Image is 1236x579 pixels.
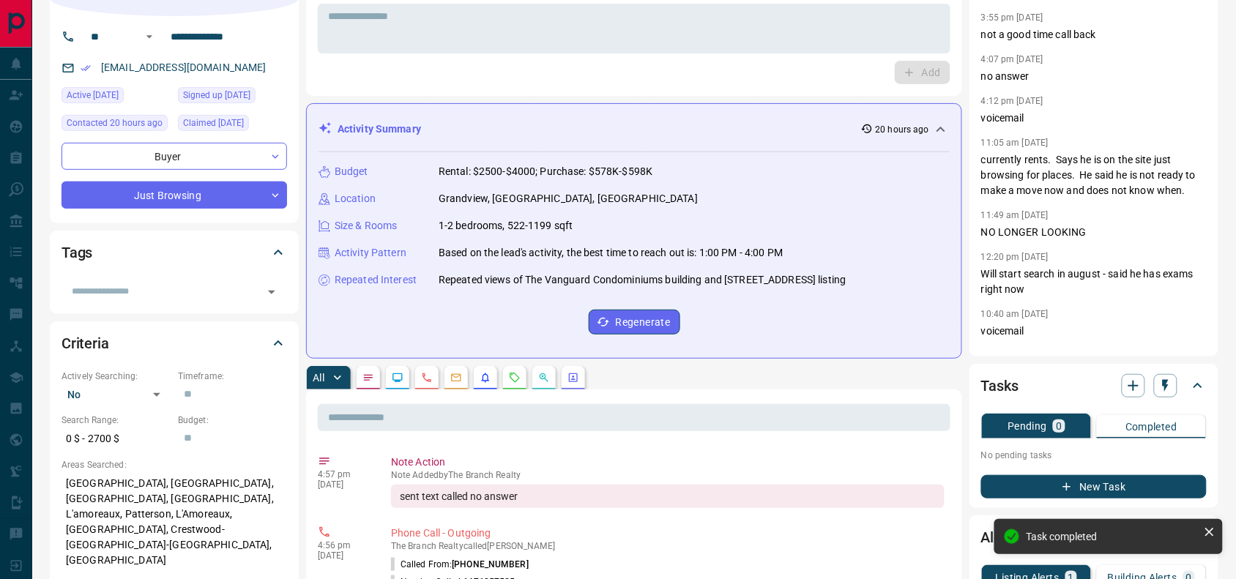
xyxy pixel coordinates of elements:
[981,526,1019,549] h2: Alerts
[391,541,945,551] p: The Branch Realty called [PERSON_NAME]
[981,111,1207,126] p: voicemail
[62,182,287,209] div: Just Browsing
[101,61,267,73] a: [EMAIL_ADDRESS][DOMAIN_NAME]
[62,414,171,427] p: Search Range:
[567,372,579,384] svg: Agent Actions
[1008,421,1047,431] p: Pending
[62,115,171,135] div: Tue Oct 14 2025
[981,69,1207,84] p: no answer
[335,218,398,234] p: Size & Rooms
[391,455,945,470] p: Note Action
[439,164,653,179] p: Rental: $2500-$4000; Purchase: $578K-$598K
[313,373,324,383] p: All
[981,475,1207,498] button: New Task
[981,152,1207,198] p: currently rents. Says he is on the site just browsing for places. He said he is not ready to make...
[261,282,282,302] button: Open
[391,470,945,480] p: Note Added by The Branch Realty
[62,235,287,270] div: Tags
[1125,422,1177,432] p: Completed
[318,550,369,561] p: [DATE]
[876,123,929,136] p: 20 hours ago
[421,372,433,384] svg: Calls
[538,372,550,384] svg: Opportunities
[981,225,1207,240] p: NO LONGER LOOKING
[335,272,417,288] p: Repeated Interest
[391,526,945,541] p: Phone Call - Outgoing
[981,138,1049,148] p: 11:05 am [DATE]
[981,27,1207,42] p: not a good time call back
[439,191,698,206] p: Grandview, [GEOGRAPHIC_DATA], [GEOGRAPHIC_DATA]
[392,372,403,384] svg: Lead Browsing Activity
[439,272,846,288] p: Repeated views of The Vanguard Condominiums building and [STREET_ADDRESS] listing
[391,558,529,571] p: Called From:
[62,471,287,572] p: [GEOGRAPHIC_DATA], [GEOGRAPHIC_DATA], [GEOGRAPHIC_DATA], [GEOGRAPHIC_DATA], L'amoreaux, Patterson...
[183,88,250,102] span: Signed up [DATE]
[335,191,376,206] p: Location
[452,559,529,569] span: [PHONE_NUMBER]
[480,372,491,384] svg: Listing Alerts
[318,469,369,479] p: 4:57 pm
[981,324,1207,339] p: voicemail
[62,370,171,383] p: Actively Searching:
[338,122,421,137] p: Activity Summary
[62,383,171,406] div: No
[981,368,1207,403] div: Tasks
[62,241,92,264] h2: Tags
[62,143,287,170] div: Buyer
[981,309,1049,319] p: 10:40 am [DATE]
[81,63,91,73] svg: Email Verified
[981,210,1049,220] p: 11:49 am [DATE]
[981,520,1207,555] div: Alerts
[62,332,109,355] h2: Criteria
[335,245,406,261] p: Activity Pattern
[178,87,287,108] div: Mon Mar 23 2020
[62,458,287,471] p: Areas Searched:
[67,88,119,102] span: Active [DATE]
[981,252,1049,262] p: 12:20 pm [DATE]
[450,372,462,384] svg: Emails
[981,12,1043,23] p: 3:55 pm [DATE]
[439,245,783,261] p: Based on the lead's activity, the best time to reach out is: 1:00 PM - 4:00 PM
[178,414,287,427] p: Budget:
[178,115,287,135] div: Sun Sep 14 2025
[362,372,374,384] svg: Notes
[1056,421,1062,431] p: 0
[509,372,521,384] svg: Requests
[62,326,287,361] div: Criteria
[589,310,680,335] button: Regenerate
[1027,531,1198,542] div: Task completed
[183,116,244,130] span: Claimed [DATE]
[981,96,1043,106] p: 4:12 pm [DATE]
[319,116,950,143] div: Activity Summary20 hours ago
[981,266,1207,297] p: Will start search in august - said he has exams right now
[981,54,1043,64] p: 4:07 pm [DATE]
[335,164,368,179] p: Budget
[67,116,163,130] span: Contacted 20 hours ago
[318,479,369,490] p: [DATE]
[178,370,287,383] p: Timeframe:
[981,374,1019,397] h2: Tasks
[391,485,945,508] div: sent text called no answer
[62,87,171,108] div: Sun Oct 12 2025
[981,444,1207,466] p: No pending tasks
[318,540,369,550] p: 4:56 pm
[439,218,573,234] p: 1-2 bedrooms, 522-1199 sqft
[62,427,171,451] p: 0 $ - 2700 $
[141,28,158,45] button: Open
